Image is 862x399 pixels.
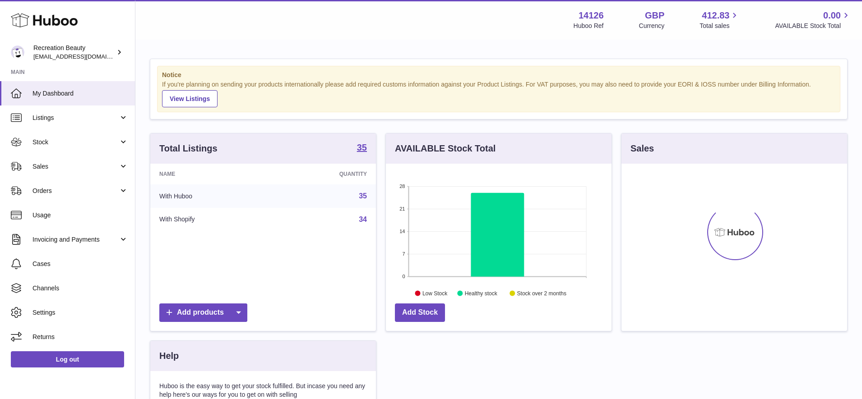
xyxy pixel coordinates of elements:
text: Healthy stock [465,290,498,296]
span: Listings [32,114,119,122]
text: 0 [402,274,405,279]
h3: Sales [630,142,654,155]
span: [EMAIL_ADDRESS][DOMAIN_NAME] [33,53,133,60]
a: Add Stock [395,303,445,322]
span: 412.83 [702,9,729,22]
span: Orders [32,187,119,195]
span: 0.00 [823,9,841,22]
td: With Huboo [150,184,272,208]
text: Low Stock [422,290,448,296]
div: Recreation Beauty [33,44,115,61]
a: 0.00 AVAILABLE Stock Total [775,9,851,30]
img: internalAdmin-14126@internal.huboo.com [11,46,24,59]
h3: Total Listings [159,142,218,155]
th: Quantity [272,164,376,184]
strong: Notice [162,71,835,79]
div: Huboo Ref [574,22,604,30]
span: Cases [32,260,128,268]
p: Huboo is the easy way to get your stock fulfilled. But incase you need any help here's our ways f... [159,382,367,399]
div: If you're planning on sending your products internationally please add required customs informati... [162,80,835,107]
div: Currency [639,22,665,30]
span: My Dashboard [32,89,128,98]
text: 28 [399,183,405,189]
span: Returns [32,333,128,341]
a: 35 [359,192,367,200]
span: Total sales [700,22,740,30]
a: Add products [159,303,247,322]
strong: 14126 [579,9,604,22]
a: Log out [11,351,124,367]
h3: AVAILABLE Stock Total [395,142,496,155]
td: With Shopify [150,208,272,231]
th: Name [150,164,272,184]
a: 35 [357,143,367,154]
a: 412.83 Total sales [700,9,740,30]
span: Stock [32,138,119,147]
a: 34 [359,216,367,223]
span: Settings [32,308,128,317]
span: Channels [32,284,128,293]
text: 21 [399,206,405,211]
span: Sales [32,162,119,171]
strong: 35 [357,143,367,152]
span: Invoicing and Payments [32,235,119,244]
text: Stock over 2 months [517,290,566,296]
span: AVAILABLE Stock Total [775,22,851,30]
text: 7 [402,251,405,257]
text: 14 [399,229,405,234]
a: View Listings [162,90,218,107]
span: Usage [32,211,128,220]
h3: Help [159,350,179,362]
strong: GBP [645,9,664,22]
